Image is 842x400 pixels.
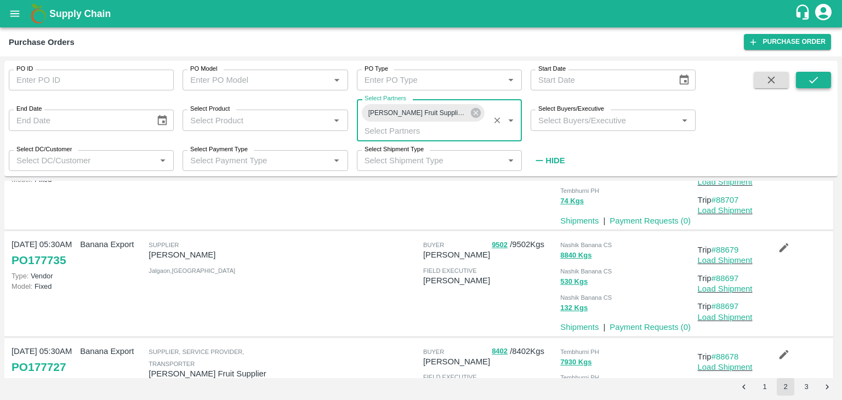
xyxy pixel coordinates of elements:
[12,282,32,290] span: Model:
[560,356,591,369] button: 7930 Kgs
[504,73,518,87] button: Open
[545,156,565,165] strong: Hide
[560,216,599,225] a: Shipments
[423,348,444,355] span: buyer
[531,151,568,170] button: Hide
[12,377,76,387] p: Vendor
[12,153,152,168] input: Select DC/Customer
[492,239,508,252] button: 9502
[9,70,174,90] input: Enter PO ID
[49,8,111,19] b: Supply Chain
[423,275,490,287] p: [PERSON_NAME]
[190,105,230,113] label: Select Product
[504,113,518,128] button: Open
[538,105,604,113] label: Select Buyers/Executive
[365,145,424,154] label: Select Shipment Type
[560,187,599,194] span: Tembhurni PH
[360,153,500,168] input: Select Shipment Type
[698,244,762,256] p: Trip
[560,242,612,248] span: Nashik Banana CS
[190,65,218,73] label: PO Model
[423,249,490,261] p: [PERSON_NAME]
[12,345,76,357] p: [DATE] 05:30AM
[712,302,739,311] a: #88697
[149,267,235,274] span: Jalgaon , [GEOGRAPHIC_DATA]
[610,323,691,332] a: Payment Requests (0)
[492,345,508,358] button: 8402
[712,352,739,361] a: #88678
[149,242,179,248] span: Supplier
[12,238,76,250] p: [DATE] 05:30AM
[12,357,66,377] a: PO177727
[12,281,76,292] p: Fixed
[80,345,144,357] p: Banana Export
[492,345,556,358] p: / 8402 Kgs
[423,356,490,368] p: [PERSON_NAME]
[149,249,281,261] p: [PERSON_NAME]
[362,107,473,119] span: [PERSON_NAME] Fruit Suppliers-[GEOGRAPHIC_DATA], [GEOGRAPHIC_DATA]-9970731020
[698,178,753,186] a: Load Shipment
[190,145,248,154] label: Select Payment Type
[360,73,486,87] input: Enter PO Type
[12,272,29,280] span: Type:
[149,368,281,380] p: [PERSON_NAME] Fruit Supplier
[698,284,753,293] a: Load Shipment
[49,6,794,21] a: Supply Chain
[329,113,344,128] button: Open
[365,65,388,73] label: PO Type
[9,110,147,130] input: End Date
[818,378,836,396] button: Go to next page
[186,113,326,127] input: Select Product
[531,70,669,90] input: Start Date
[560,348,599,355] span: Tembhurni PH
[560,268,612,275] span: Nashik Banana CS
[534,113,674,127] input: Select Buyers/Executive
[560,276,588,288] button: 530 Kgs
[16,65,33,73] label: PO ID
[712,245,739,254] a: #88679
[492,238,556,251] p: / 9502 Kgs
[712,196,739,204] a: #88707
[698,300,762,312] p: Trip
[362,104,485,122] div: [PERSON_NAME] Fruit Suppliers-[GEOGRAPHIC_DATA], [GEOGRAPHIC_DATA]-9970731020
[156,153,170,168] button: Open
[698,194,762,206] p: Trip
[186,153,312,168] input: Select Payment Type
[599,210,605,227] div: |
[735,378,753,396] button: Go to previous page
[423,374,477,380] span: field executive
[813,2,833,25] div: account of current user
[712,274,739,283] a: #88697
[698,272,762,284] p: Trip
[698,313,753,322] a: Load Shipment
[610,216,691,225] a: Payment Requests (0)
[186,73,312,87] input: Enter PO Model
[329,73,344,87] button: Open
[698,206,753,215] a: Load Shipment
[560,302,588,315] button: 132 Kgs
[733,378,838,396] nav: pagination navigation
[798,378,815,396] button: Go to page 3
[560,323,599,332] a: Shipments
[599,317,605,333] div: |
[16,145,72,154] label: Select DC/Customer
[490,113,505,128] button: Clear
[12,250,66,270] a: PO177735
[560,195,584,208] button: 74 Kgs
[794,4,813,24] div: customer-support
[538,65,566,73] label: Start Date
[27,3,49,25] img: logo
[678,113,692,128] button: Open
[744,34,831,50] a: Purchase Order
[9,35,75,49] div: Purchase Orders
[152,110,173,131] button: Choose date
[423,267,477,274] span: field executive
[16,105,42,113] label: End Date
[674,70,695,90] button: Choose date
[329,153,344,168] button: Open
[756,378,773,396] button: Go to page 1
[777,378,794,396] button: page 2
[560,374,599,381] span: Tembhurni PH
[149,348,244,367] span: Supplier, Service Provider, Transporter
[360,123,486,138] input: Select Partners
